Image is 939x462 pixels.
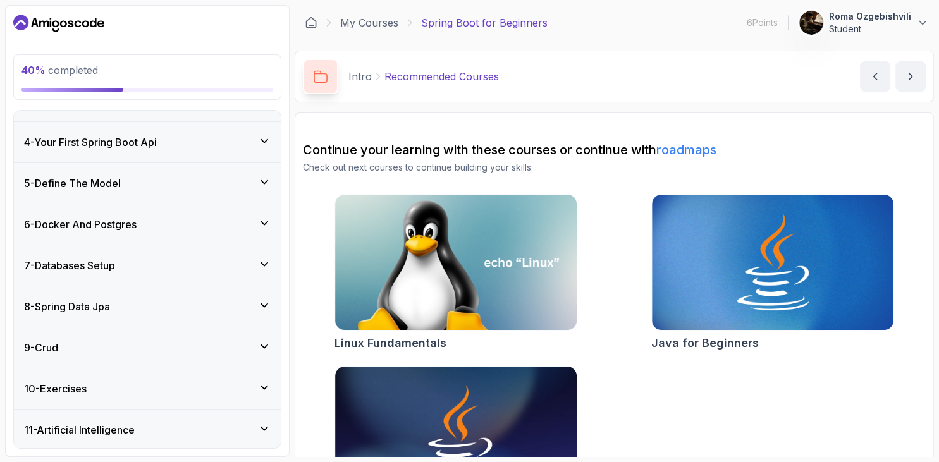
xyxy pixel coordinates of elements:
h3: 7 - Databases Setup [24,258,115,273]
a: Java for Beginners cardJava for Beginners [651,194,894,352]
p: Check out next courses to continue building your skills. [303,161,926,174]
h3: 4 - Your First Spring Boot Api [24,135,157,150]
a: roadmaps [656,142,716,157]
p: Roma Ozgebishvili [829,10,911,23]
img: Linux Fundamentals card [335,195,577,330]
p: Spring Boot for Beginners [421,15,548,30]
a: Dashboard [13,13,104,33]
span: 40 % [21,64,46,76]
button: 11-Artificial Intelligence [14,410,281,450]
button: 9-Crud [14,327,281,368]
h3: 8 - Spring Data Jpa [24,299,110,314]
h3: 6 - Docker And Postgres [24,217,137,232]
button: 10-Exercises [14,368,281,409]
button: user profile imageRoma OzgebishviliStudent [799,10,929,35]
img: user profile image [799,11,823,35]
p: 6 Points [747,16,778,29]
p: Recommended Courses [384,69,499,84]
button: 6-Docker And Postgres [14,204,281,245]
button: 4-Your First Spring Boot Api [14,122,281,162]
h2: Continue your learning with these courses or continue with [303,141,926,159]
h2: Java for Beginners [651,334,759,352]
button: next content [895,61,926,92]
h2: Linux Fundamentals [334,334,446,352]
p: Intro [348,69,372,84]
h3: 10 - Exercises [24,381,87,396]
p: Student [829,23,911,35]
button: 7-Databases Setup [14,245,281,286]
button: 5-Define The Model [14,163,281,204]
button: previous content [860,61,890,92]
h3: 9 - Crud [24,340,58,355]
h3: 5 - Define The Model [24,176,121,191]
span: completed [21,64,98,76]
button: 8-Spring Data Jpa [14,286,281,327]
a: Dashboard [305,16,317,29]
img: Java for Beginners card [652,195,893,330]
h3: 11 - Artificial Intelligence [24,422,135,437]
a: Linux Fundamentals cardLinux Fundamentals [334,194,577,352]
a: My Courses [340,15,398,30]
